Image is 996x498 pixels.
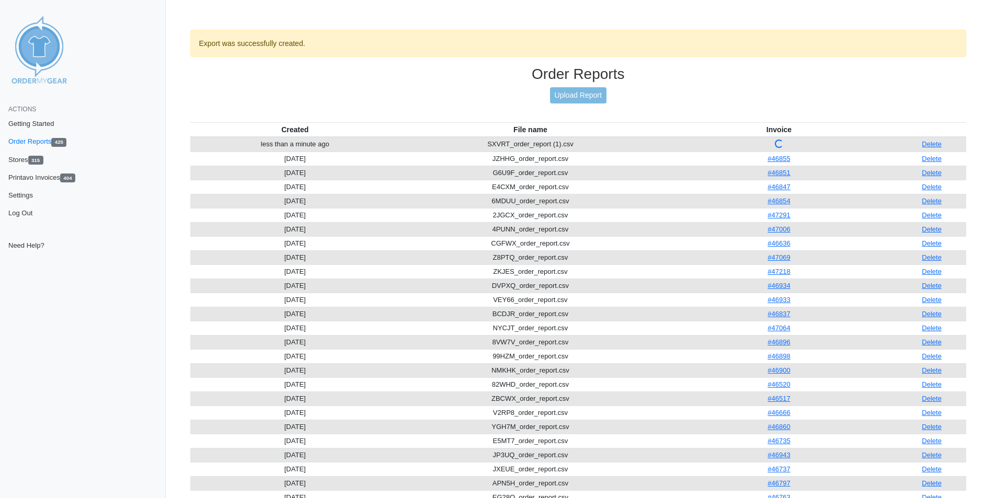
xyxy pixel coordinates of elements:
[190,208,400,222] td: [DATE]
[400,152,661,166] td: JZHHG_order_report.csv
[550,87,606,103] a: Upload Report
[400,307,661,321] td: BCDJR_order_report.csv
[190,377,400,391] td: [DATE]
[768,253,790,261] a: #47069
[768,211,790,219] a: #47291
[190,434,400,448] td: [DATE]
[768,451,790,459] a: #46943
[400,222,661,236] td: 4PUNN_order_report.csv
[922,324,942,332] a: Delete
[190,279,400,293] td: [DATE]
[400,406,661,420] td: V2RP8_order_report.csv
[190,363,400,377] td: [DATE]
[400,194,661,208] td: 6MDUU_order_report.csv
[400,434,661,448] td: E5MT7_order_report.csv
[190,462,400,476] td: [DATE]
[190,420,400,434] td: [DATE]
[190,180,400,194] td: [DATE]
[190,166,400,180] td: [DATE]
[190,65,967,83] h3: Order Reports
[768,465,790,473] a: #46737
[400,293,661,307] td: VEY66_order_report.csv
[768,225,790,233] a: #47006
[922,169,942,177] a: Delete
[190,293,400,307] td: [DATE]
[60,173,75,182] span: 404
[768,423,790,431] a: #46860
[768,183,790,191] a: #46847
[922,366,942,374] a: Delete
[922,423,942,431] a: Delete
[400,335,661,349] td: 8VW7V_order_report.csv
[190,222,400,236] td: [DATE]
[922,409,942,416] a: Delete
[28,156,43,165] span: 315
[768,479,790,487] a: #46797
[190,391,400,406] td: [DATE]
[922,395,942,402] a: Delete
[922,239,942,247] a: Delete
[400,250,661,264] td: Z8PTQ_order_report.csv
[768,437,790,445] a: #46735
[51,138,66,147] span: 425
[922,296,942,304] a: Delete
[922,437,942,445] a: Delete
[190,349,400,363] td: [DATE]
[768,155,790,163] a: #46855
[922,183,942,191] a: Delete
[922,310,942,318] a: Delete
[400,377,661,391] td: 82WHD_order_report.csv
[400,321,661,335] td: NYCJT_order_report.csv
[400,180,661,194] td: E4CXM_order_report.csv
[400,236,661,250] td: CGFWX_order_report.csv
[190,152,400,166] td: [DATE]
[768,380,790,388] a: #46520
[661,122,897,137] th: Invoice
[922,282,942,289] a: Delete
[922,338,942,346] a: Delete
[768,324,790,332] a: #47064
[400,476,661,490] td: APN5H_order_report.csv
[922,225,942,233] a: Delete
[400,208,661,222] td: 2JGCX_order_report.csv
[400,122,661,137] th: File name
[190,335,400,349] td: [DATE]
[922,197,942,205] a: Delete
[190,194,400,208] td: [DATE]
[400,137,661,152] td: SXVRT_order_report (1).csv
[190,236,400,250] td: [DATE]
[768,239,790,247] a: #46636
[400,349,661,363] td: 99HZM_order_report.csv
[400,420,661,434] td: YGH7M_order_report.csv
[922,140,942,148] a: Delete
[768,338,790,346] a: #46896
[768,197,790,205] a: #46854
[400,462,661,476] td: JXEUE_order_report.csv
[768,395,790,402] a: #46517
[922,155,942,163] a: Delete
[922,380,942,388] a: Delete
[768,352,790,360] a: #46898
[922,479,942,487] a: Delete
[190,307,400,321] td: [DATE]
[190,448,400,462] td: [DATE]
[768,310,790,318] a: #46837
[190,476,400,490] td: [DATE]
[922,451,942,459] a: Delete
[768,366,790,374] a: #46900
[190,250,400,264] td: [DATE]
[922,352,942,360] a: Delete
[768,169,790,177] a: #46851
[190,264,400,279] td: [DATE]
[922,465,942,473] a: Delete
[400,279,661,293] td: DVPXQ_order_report.csv
[400,448,661,462] td: JP3UQ_order_report.csv
[400,166,661,180] td: G6U9F_order_report.csv
[768,282,790,289] a: #46934
[190,137,400,152] td: less than a minute ago
[922,253,942,261] a: Delete
[768,296,790,304] a: #46933
[768,268,790,275] a: #47218
[400,391,661,406] td: ZBCWX_order_report.csv
[8,106,36,113] span: Actions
